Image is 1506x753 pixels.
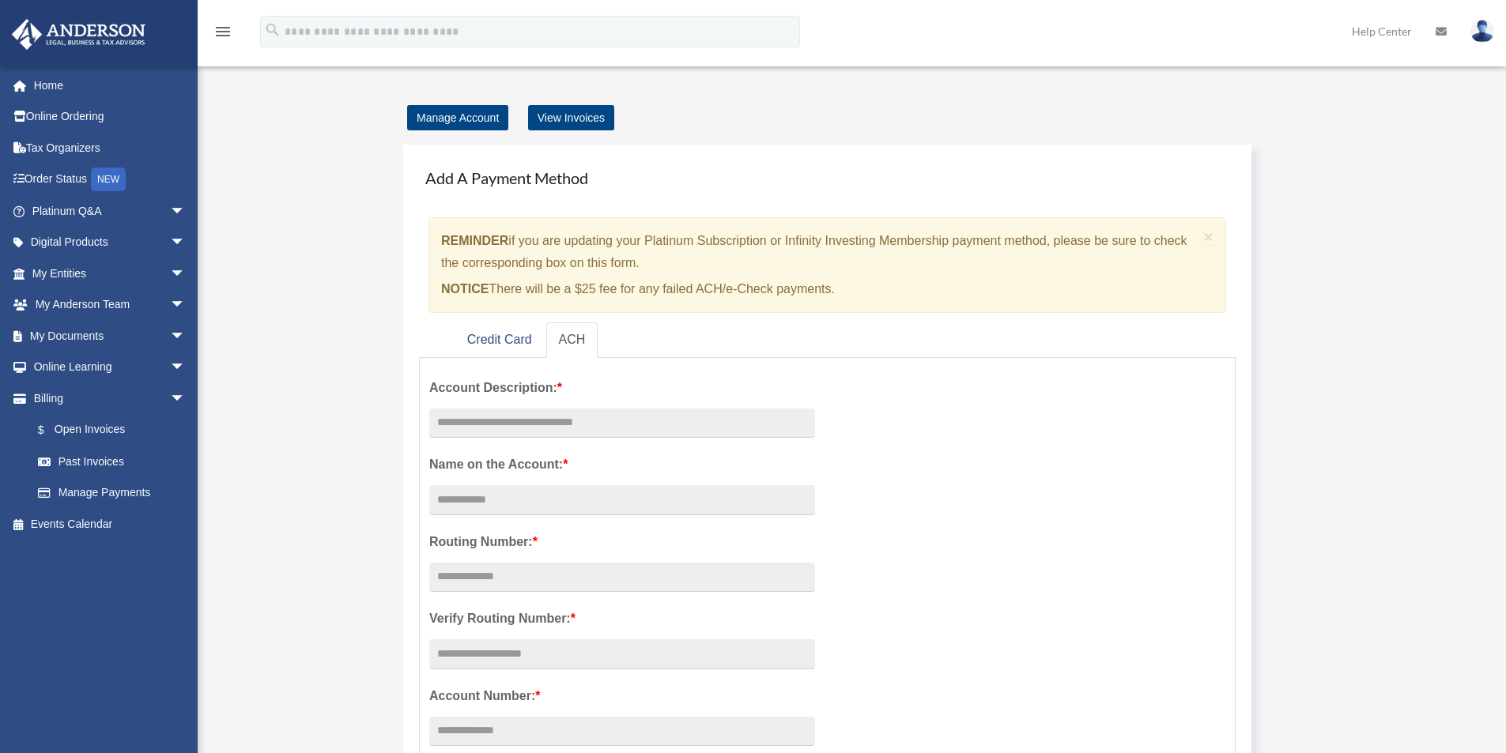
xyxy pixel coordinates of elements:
a: Credit Card [455,322,545,358]
a: ACH [546,322,598,358]
a: Manage Account [407,105,508,130]
a: Past Invoices [22,446,209,477]
span: arrow_drop_down [170,258,202,290]
a: menu [213,28,232,41]
span: arrow_drop_down [170,382,202,415]
label: Routing Number: [429,531,815,553]
strong: REMINDER [441,234,508,247]
p: There will be a $25 fee for any failed ACH/e-Check payments. [441,278,1198,300]
span: arrow_drop_down [170,320,202,352]
i: search [264,21,281,39]
a: Billingarrow_drop_down [11,382,209,414]
a: My Entitiesarrow_drop_down [11,258,209,289]
img: User Pic [1470,20,1494,43]
label: Name on the Account: [429,454,815,476]
a: Platinum Q&Aarrow_drop_down [11,195,209,227]
label: Verify Routing Number: [429,608,815,630]
a: Order StatusNEW [11,164,209,196]
span: × [1204,228,1214,246]
a: Events Calendar [11,508,209,540]
span: arrow_drop_down [170,227,202,259]
i: menu [213,22,232,41]
a: Home [11,70,209,101]
a: My Documentsarrow_drop_down [11,320,209,352]
strong: NOTICE [441,282,489,296]
h4: Add A Payment Method [419,160,1236,195]
div: if you are updating your Platinum Subscription or Infinity Investing Membership payment method, p... [428,217,1226,313]
span: $ [47,420,55,440]
label: Account Description: [429,377,815,399]
label: Account Number: [429,685,815,707]
a: Tax Organizers [11,132,209,164]
a: $Open Invoices [22,414,209,446]
span: arrow_drop_down [170,352,202,384]
div: NEW [91,168,126,191]
img: Anderson Advisors Platinum Portal [7,19,150,50]
span: arrow_drop_down [170,289,202,322]
a: Online Learningarrow_drop_down [11,352,209,383]
a: View Invoices [528,105,614,130]
a: My Anderson Teamarrow_drop_down [11,289,209,321]
span: arrow_drop_down [170,195,202,228]
a: Online Ordering [11,101,209,133]
a: Digital Productsarrow_drop_down [11,227,209,258]
button: Close [1204,228,1214,245]
a: Manage Payments [22,477,202,509]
